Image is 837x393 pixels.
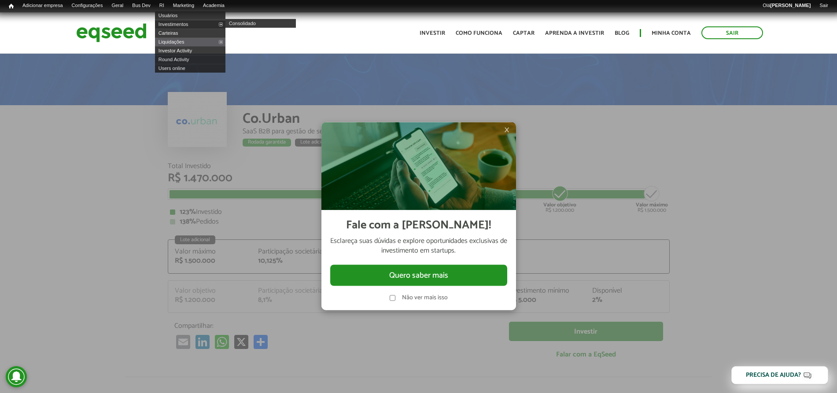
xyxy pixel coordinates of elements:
a: Academia [199,2,229,9]
span: Início [9,3,14,9]
button: Quero saber mais [330,264,507,286]
a: RI [155,2,169,9]
a: Usuários [155,11,225,20]
h2: Fale com a [PERSON_NAME]! [346,219,491,232]
a: Blog [615,30,629,36]
a: Marketing [169,2,199,9]
a: Início [4,2,18,11]
p: Esclareça suas dúvidas e explore oportunidades exclusivas de investimento em startups. [330,236,507,256]
label: Não ver mais isso [402,295,448,301]
img: Imagem celular [321,122,516,210]
a: Minha conta [652,30,691,36]
strong: [PERSON_NAME] [770,3,811,8]
a: Adicionar empresa [18,2,67,9]
a: Bus Dev [128,2,155,9]
a: Olá[PERSON_NAME] [758,2,815,9]
a: Geral [107,2,128,9]
img: EqSeed [76,21,147,44]
a: Como funciona [456,30,502,36]
span: × [504,125,509,135]
a: Captar [513,30,535,36]
a: Configurações [67,2,107,9]
a: Sair [701,26,763,39]
a: Investir [420,30,445,36]
a: Sair [815,2,833,9]
a: Aprenda a investir [545,30,604,36]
